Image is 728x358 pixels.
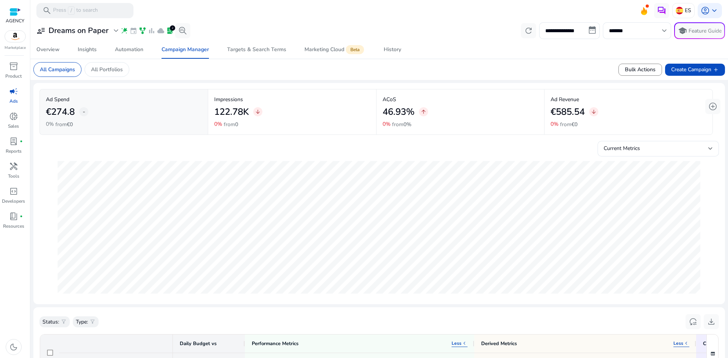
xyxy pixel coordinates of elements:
[67,121,73,128] span: €0
[383,95,538,103] p: ACoS
[252,340,298,347] div: Performance Metrics
[9,87,18,96] span: campaign
[689,27,722,35] p: Feature Guide
[166,27,174,34] span: lab_profile
[481,340,517,347] div: Derived Metrics
[2,198,25,205] p: Developers
[5,45,26,51] p: Marketplace
[180,340,217,347] span: Daily Budget vs
[461,340,468,346] span: keyboard_arrow_left
[671,66,719,73] span: Create Campaign
[83,107,85,116] span: -
[130,27,137,34] span: event
[9,62,18,71] span: inventory_2
[521,23,536,38] button: refresh
[676,7,683,14] img: es.svg
[46,95,202,103] p: Ad Spend
[214,95,370,103] p: Impressions
[591,109,597,115] span: arrow_downward
[689,317,698,326] span: reset_settings
[235,121,238,128] span: 0
[139,27,146,34] span: family_history
[9,162,18,171] span: handyman
[49,26,108,35] h3: Dreams on Paper
[551,95,706,103] p: Ad Revenue
[46,122,54,127] p: 0%
[346,45,364,54] span: Beta
[683,340,689,346] span: keyboard_arrow_left
[148,27,155,34] span: bar_chart
[5,31,25,42] img: amazon.svg
[686,314,701,329] button: reset_settings
[8,123,19,130] p: Sales
[46,106,75,117] h2: €274.8
[111,26,121,35] span: expand_more
[710,6,719,15] span: keyboard_arrow_down
[178,26,187,35] span: search_insights
[674,22,725,39] button: schoolFeature Guide
[713,67,719,73] span: add
[61,319,67,325] span: filter_alt
[175,23,190,38] button: search_insights
[571,121,577,128] span: €0
[121,27,128,34] span: wand_stars
[6,148,22,155] p: Reports
[618,64,662,76] button: Bulk Actions
[660,26,669,35] span: keyboard_arrow_down
[551,122,559,127] p: 0%
[91,66,123,73] p: All Portfolios
[704,314,719,329] button: download
[678,26,687,35] span: school
[89,319,96,325] span: filter_alt
[8,173,19,180] p: Tools
[76,318,88,326] p: Type:
[524,26,533,35] span: refresh
[708,102,717,111] span: add_circle
[705,99,720,114] button: add_circle
[78,47,97,52] div: Insights
[707,317,716,326] span: download
[55,120,73,128] p: from
[551,106,585,117] h2: €585.54
[36,26,45,35] span: user_attributes
[685,4,691,17] p: ES
[224,120,238,128] p: from
[383,122,391,127] p: 0%
[383,106,414,117] h2: 46.93%
[115,47,143,52] div: Automation
[604,145,640,152] span: Current Metrics
[157,27,165,34] span: cloud
[42,6,52,15] span: search
[452,340,461,346] p: Less
[9,98,18,105] p: Ads
[701,6,710,15] span: account_circle
[625,66,656,73] span: Bulk Actions
[214,122,222,127] p: 0%
[3,223,24,230] p: Resources
[5,73,22,80] p: Product
[304,47,366,53] div: Marketing Cloud
[420,109,427,115] span: arrow_upward
[6,17,24,24] p: AGENCY
[9,137,18,146] span: lab_profile
[9,187,18,196] span: code_blocks
[36,47,60,52] div: Overview
[40,66,75,73] p: All Campaigns
[227,47,286,52] div: Targets & Search Terms
[665,64,725,76] button: Create Campaignadd
[560,120,577,128] p: from
[384,47,401,52] div: History
[20,140,23,143] span: fiber_manual_record
[170,25,175,31] div: 2
[68,6,75,15] span: /
[214,106,249,117] h2: 122.78K
[42,318,59,326] p: Status:
[255,109,261,115] span: arrow_downward
[9,342,18,352] span: dark_mode
[9,212,18,221] span: book_4
[162,47,209,52] div: Campaign Manager
[53,6,98,15] p: Press to search
[9,112,18,121] span: donut_small
[20,215,23,218] span: fiber_manual_record
[673,340,683,346] p: Less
